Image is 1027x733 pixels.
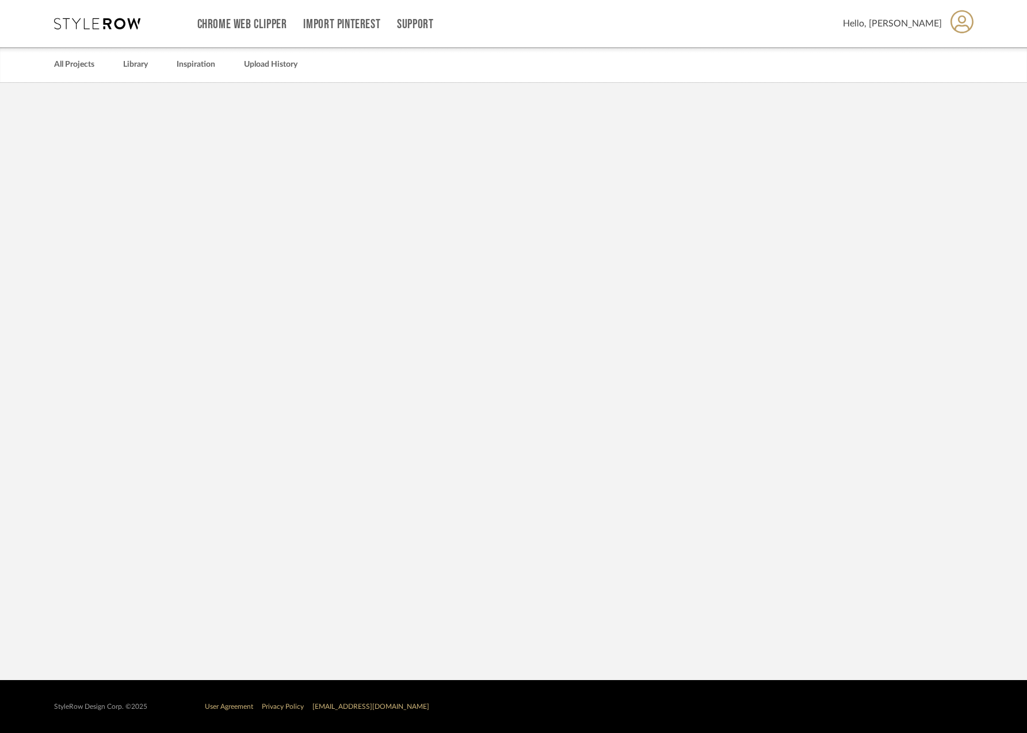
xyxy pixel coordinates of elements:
a: Privacy Policy [262,703,304,710]
span: Hello, [PERSON_NAME] [843,17,942,30]
a: All Projects [54,57,94,72]
a: User Agreement [205,703,253,710]
div: StyleRow Design Corp. ©2025 [54,703,147,711]
a: Import Pinterest [303,20,380,29]
a: Inspiration [177,57,215,72]
a: Chrome Web Clipper [197,20,287,29]
a: Upload History [244,57,297,72]
a: [EMAIL_ADDRESS][DOMAIN_NAME] [312,703,429,710]
a: Library [123,57,148,72]
a: Support [397,20,433,29]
